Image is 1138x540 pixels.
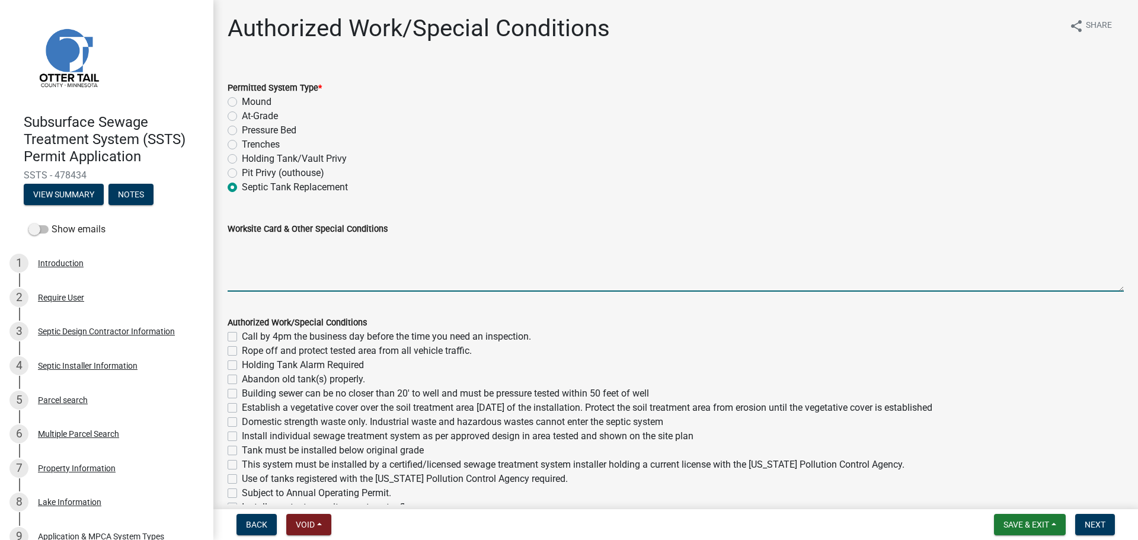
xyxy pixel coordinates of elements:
label: Permitted System Type [228,84,322,92]
label: Use of tanks registered with the [US_STATE] Pollution Control Agency required. [242,472,568,486]
span: Back [246,520,267,529]
label: At-Grade [242,109,278,123]
span: Next [1085,520,1105,529]
label: Authorized Work/Special Conditions [228,319,367,327]
div: Introduction [38,259,84,267]
button: Next [1075,514,1115,535]
wm-modal-confirm: Summary [24,191,104,200]
label: Abandon old tank(s) properly. [242,372,365,386]
label: Mound [242,95,271,109]
label: Domestic strength waste only. Industrial waste and hazardous wastes cannot enter the septic system [242,415,663,429]
label: Tank must be installed below original grade [242,443,424,458]
span: Void [296,520,315,529]
button: Notes [108,184,154,205]
span: Save & Exit [1003,520,1049,529]
div: 1 [9,254,28,273]
div: 4 [9,356,28,375]
label: Establish a vegetative cover over the soil treatment area [DATE] of the installation. Protect the... [242,401,932,415]
label: Holding Tank Alarm Required [242,358,364,372]
label: Holding Tank/Vault Privy [242,152,347,166]
span: Share [1086,19,1112,33]
label: Septic Tank Replacement [242,180,348,194]
label: Install individual sewage treatment system as per approved design in area tested and shown on the... [242,429,693,443]
div: 5 [9,391,28,410]
div: 6 [9,424,28,443]
div: Lake Information [38,498,101,506]
label: Install a meter to monitor wastewater flow. [242,500,419,515]
label: Trenches [242,138,280,152]
button: View Summary [24,184,104,205]
label: Pressure Bed [242,123,296,138]
div: Septic Installer Information [38,362,138,370]
label: Pit Privy (outhouse) [242,166,324,180]
button: Save & Exit [994,514,1066,535]
label: This system must be installed by a certified/licensed sewage treatment system installer holding a... [242,458,904,472]
div: 2 [9,288,28,307]
button: Void [286,514,331,535]
div: 3 [9,322,28,341]
label: Show emails [28,222,106,237]
div: Property Information [38,464,116,472]
label: Building sewer can be no closer than 20' to well and must be pressure tested within 50 feet of well [242,386,649,401]
i: share [1069,19,1083,33]
button: shareShare [1060,14,1121,37]
div: 7 [9,459,28,478]
wm-modal-confirm: Notes [108,191,154,200]
div: Require User [38,293,84,302]
div: Septic Design Contractor Information [38,327,175,335]
h1: Authorized Work/Special Conditions [228,14,610,43]
label: Worksite Card & Other Special Conditions [228,225,388,234]
img: Otter Tail County, Minnesota [24,12,113,101]
h4: Subsurface Sewage Treatment System (SSTS) Permit Application [24,114,204,165]
label: Subject to Annual Operating Permit. [242,486,391,500]
label: Call by 4pm the business day before the time you need an inspection. [242,330,531,344]
button: Back [236,514,277,535]
label: Rope off and protect tested area from all vehicle traffic. [242,344,472,358]
span: SSTS - 478434 [24,170,190,181]
div: 8 [9,493,28,512]
div: Multiple Parcel Search [38,430,119,438]
div: Parcel search [38,396,88,404]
